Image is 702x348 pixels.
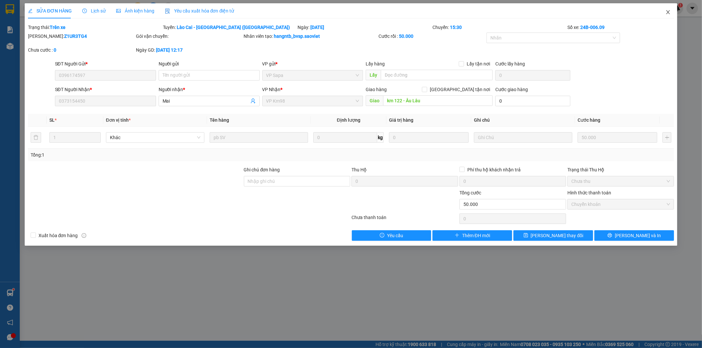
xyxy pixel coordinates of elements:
[266,70,359,80] span: VP Sapa
[116,9,121,13] span: picture
[383,95,493,106] input: Dọc đường
[244,176,351,186] input: Ghi chú đơn hàng
[567,166,674,173] div: Trạng thái Thu Hộ
[495,61,525,66] label: Cước lấy hàng
[28,33,135,40] div: [PERSON_NAME]:
[106,117,131,123] span: Đơn vị tính
[567,190,611,195] label: Hình thức thanh toán
[244,33,377,40] div: Nhân viên tạo:
[82,9,87,13] span: clock-circle
[159,60,260,67] div: Người gửi
[464,60,493,67] span: Lấy tận nơi
[82,8,106,13] span: Lịch sử
[432,24,567,31] div: Chuyến:
[471,114,575,127] th: Ghi chú
[156,47,183,53] b: [DATE] 12:17
[49,117,55,123] span: SL
[297,24,432,31] div: Ngày:
[50,25,65,30] b: Trên xe
[594,230,674,241] button: printer[PERSON_NAME] và In
[55,60,156,67] div: SĐT Người Gửi
[136,33,243,40] div: Gói vận chuyển:
[377,132,384,143] span: kg
[513,230,593,241] button: save[PERSON_NAME] thay đổi
[366,70,381,80] span: Lấy
[474,132,572,143] input: Ghi Chú
[210,132,308,143] input: VD: Bàn, Ghế
[567,24,675,31] div: Số xe:
[427,86,493,93] span: [GEOGRAPHIC_DATA] tận nơi
[389,117,413,123] span: Giá trị hàng
[31,151,271,159] div: Tổng: 1
[177,25,290,30] b: Lào Cai - [GEOGRAPHIC_DATA] ([GEOGRAPHIC_DATA])
[82,233,86,238] span: info-circle
[578,132,657,143] input: 0
[244,167,280,172] label: Ghi chú đơn hàng
[665,10,671,15] span: close
[274,34,320,39] b: hangntb_bvsp.saoviet
[210,117,229,123] span: Tên hàng
[159,86,260,93] div: Người nhận
[28,9,33,13] span: edit
[262,60,363,67] div: VP gửi
[578,117,600,123] span: Cước hàng
[524,233,528,238] span: save
[450,25,462,30] b: 15:30
[381,70,493,80] input: Dọc đường
[455,233,459,238] span: plus
[266,96,359,106] span: VP Km98
[31,132,41,143] button: delete
[495,96,570,106] input: Cước giao hàng
[380,233,384,238] span: exclamation-circle
[28,46,135,54] div: Chưa cước :
[659,3,677,22] button: Close
[352,230,431,241] button: exclamation-circleYêu cầu
[378,33,485,40] div: Cước rồi :
[432,230,512,241] button: plusThêm ĐH mới
[366,87,387,92] span: Giao hàng
[36,232,81,239] span: Xuất hóa đơn hàng
[116,8,154,13] span: Ảnh kiện hàng
[399,34,413,39] b: 50.000
[311,25,325,30] b: [DATE]
[262,87,281,92] span: VP Nhận
[165,9,170,14] img: icon
[495,70,570,81] input: Cước lấy hàng
[389,132,469,143] input: 0
[580,25,605,30] b: 24B-006.09
[495,87,528,92] label: Cước giao hàng
[465,166,523,173] span: Phí thu hộ khách nhận trả
[351,167,367,172] span: Thu Hộ
[608,233,612,238] span: printer
[462,232,490,239] span: Thêm ĐH mới
[54,47,56,53] b: 0
[351,214,459,225] div: Chưa thanh toán
[571,199,670,209] span: Chuyển khoản
[28,8,72,13] span: SỬA ĐƠN HÀNG
[55,86,156,93] div: SĐT Người Nhận
[250,98,256,104] span: user-add
[571,176,670,186] span: Chưa thu
[165,8,234,13] span: Yêu cầu xuất hóa đơn điện tử
[366,95,383,106] span: Giao
[531,232,584,239] span: [PERSON_NAME] thay đổi
[366,61,385,66] span: Lấy hàng
[162,24,297,31] div: Tuyến:
[663,132,671,143] button: plus
[110,133,200,142] span: Khác
[387,232,403,239] span: Yêu cầu
[615,232,661,239] span: [PERSON_NAME] và In
[459,190,481,195] span: Tổng cước
[64,34,87,39] b: Z1UR3TG4
[337,117,360,123] span: Định lượng
[27,24,162,31] div: Trạng thái:
[136,46,243,54] div: Ngày GD:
